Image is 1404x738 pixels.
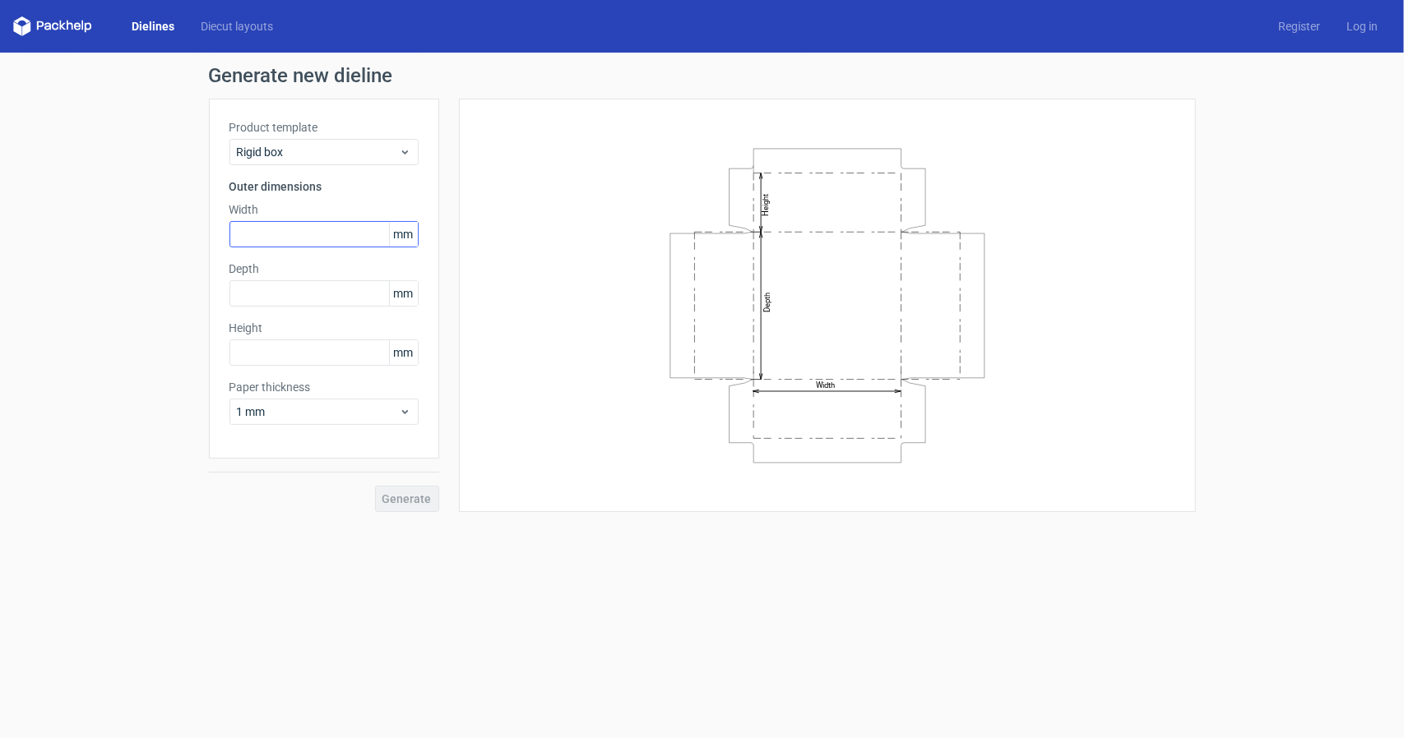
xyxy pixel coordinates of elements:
[389,222,418,247] span: mm
[229,379,419,395] label: Paper thickness
[761,194,770,216] text: Height
[118,18,188,35] a: Dielines
[229,119,419,136] label: Product template
[229,320,419,336] label: Height
[237,144,399,160] span: Rigid box
[815,381,834,390] text: Width
[1333,18,1391,35] a: Log in
[237,404,399,420] span: 1 mm
[209,66,1196,85] h1: Generate new dieline
[229,178,419,195] h3: Outer dimensions
[229,261,419,277] label: Depth
[188,18,286,35] a: Diecut layouts
[229,201,419,218] label: Width
[762,292,772,311] text: Depth
[1265,18,1333,35] a: Register
[389,340,418,365] span: mm
[389,281,418,306] span: mm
